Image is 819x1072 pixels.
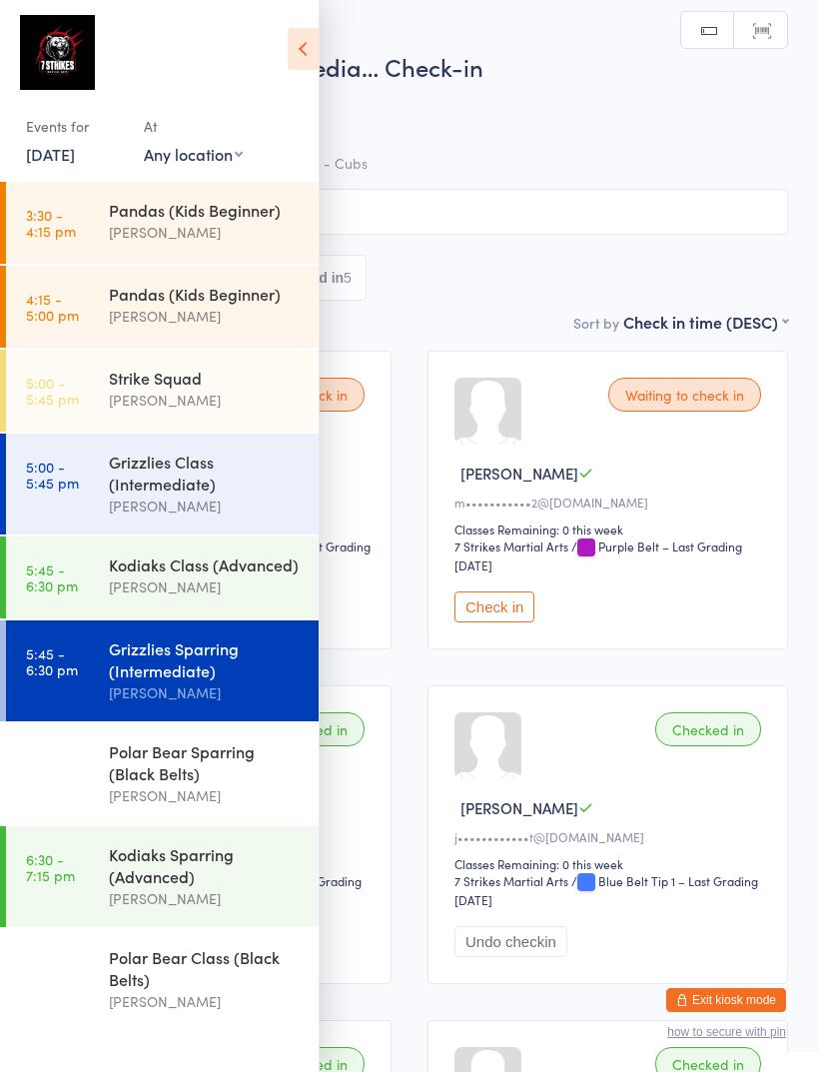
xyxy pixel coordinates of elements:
[454,872,568,889] div: 7 Strikes Martial Arts
[6,620,319,721] a: 5:45 -6:30 pmGrizzlies Sparring (Intermediate)[PERSON_NAME]
[454,855,767,872] div: Classes Remaining: 0 this week
[26,207,76,239] time: 3:30 - 4:15 pm
[109,283,302,305] div: Pandas (Kids Beginner)
[666,988,786,1012] button: Exit kiosk mode
[6,723,319,824] a: 6:30 -7:15 pmPolar Bear Sparring (Black Belts)[PERSON_NAME]
[109,843,302,887] div: Kodiaks Sparring (Advanced)
[6,266,319,348] a: 4:15 -5:00 pmPandas (Kids Beginner)[PERSON_NAME]
[109,367,302,389] div: Strike Squad
[26,645,78,677] time: 5:45 - 6:30 pm
[623,311,788,333] div: Check in time (DESC)
[454,828,767,845] div: j••••••••••••t@[DOMAIN_NAME]
[109,887,302,910] div: [PERSON_NAME]
[454,521,767,537] div: Classes Remaining: 0 this week
[109,637,302,681] div: Grizzlies Sparring (Intermediate)
[6,182,319,264] a: 3:30 -4:15 pmPandas (Kids Beginner)[PERSON_NAME]
[26,291,79,323] time: 4:15 - 5:00 pm
[6,929,319,1030] a: 7:15 -8:00 pmPolar Bear Class (Black Belts)[PERSON_NAME]
[655,712,761,746] div: Checked in
[109,389,302,412] div: [PERSON_NAME]
[26,143,75,165] a: [DATE]
[454,494,767,511] div: m•••••••••••2@[DOMAIN_NAME]
[144,110,243,143] div: At
[109,199,302,221] div: Pandas (Kids Beginner)
[31,153,788,173] span: 7 Strikes Martial Arts and 7 Strikes Martial Arts - Cubs
[26,851,75,883] time: 6:30 - 7:15 pm
[144,143,243,165] div: Any location
[31,189,788,235] input: Search
[454,537,568,554] div: 7 Strikes Martial Arts
[454,872,758,908] span: / Blue Belt Tip 1 – Last Grading [DATE]
[109,784,302,807] div: [PERSON_NAME]
[26,375,79,407] time: 5:00 - 5:45 pm
[109,553,302,575] div: Kodiaks Class (Advanced)
[6,350,319,432] a: 5:00 -5:45 pmStrike Squad[PERSON_NAME]
[608,378,761,412] div: Waiting to check in
[109,990,302,1013] div: [PERSON_NAME]
[454,591,534,622] button: Check in
[6,826,319,927] a: 6:30 -7:15 pmKodiaks Sparring (Advanced)[PERSON_NAME]
[31,93,757,113] span: [DATE] 5:45pm
[31,50,788,83] h2: Grizzlies Sparring (Intermedia… Check-in
[573,313,619,333] label: Sort by
[6,434,319,535] a: 5:00 -5:45 pmGrizzlies Class (Intermediate)[PERSON_NAME]
[109,495,302,518] div: [PERSON_NAME]
[26,954,79,986] time: 7:15 - 8:00 pm
[6,536,319,618] a: 5:45 -6:30 pmKodiaks Class (Advanced)[PERSON_NAME]
[26,748,75,780] time: 6:30 - 7:15 pm
[460,463,578,484] span: [PERSON_NAME]
[109,575,302,598] div: [PERSON_NAME]
[31,133,757,153] span: Kings [PERSON_NAME]
[109,221,302,244] div: [PERSON_NAME]
[454,926,567,957] button: Undo checkin
[344,270,352,286] div: 5
[109,681,302,704] div: [PERSON_NAME]
[460,797,578,818] span: [PERSON_NAME]
[109,740,302,784] div: Polar Bear Sparring (Black Belts)
[26,110,124,143] div: Events for
[667,1025,786,1039] button: how to secure with pin
[109,946,302,990] div: Polar Bear Class (Black Belts)
[31,113,757,133] span: [PERSON_NAME]
[20,15,95,90] img: 7 Strikes Martial Arts
[26,561,78,593] time: 5:45 - 6:30 pm
[109,451,302,495] div: Grizzlies Class (Intermediate)
[109,305,302,328] div: [PERSON_NAME]
[26,459,79,491] time: 5:00 - 5:45 pm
